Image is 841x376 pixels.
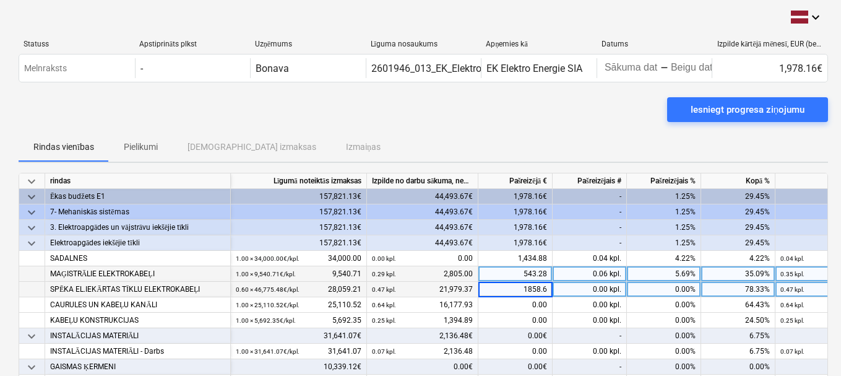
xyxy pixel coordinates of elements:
[667,97,828,122] button: Iesniegt progresa ziņojumu
[372,282,473,297] div: 21,979.37
[553,282,627,297] div: 0.00 kpl.
[367,204,478,220] div: 44,493.67€
[553,251,627,266] div: 0.04 kpl.
[717,40,823,49] div: Izpilde kārtējā mēnesī, EUR (bez PVN)
[256,63,289,74] div: Bonava
[372,271,396,278] small: 0.29 kpl.
[140,63,143,74] div: -
[701,282,775,297] div: 78.33%
[553,235,627,251] div: -
[372,297,473,313] div: 16,177.93
[372,255,396,262] small: 0.00 kpl.
[372,251,473,266] div: 0.00
[627,220,701,235] div: 1.25%
[236,348,300,355] small: 1.00 × 31,641.07€ / kpl.
[33,141,94,154] p: Rindas vienības
[478,328,553,344] div: 0.00€
[50,313,225,328] div: KABEĻU KONSTRUKCIJAS
[627,235,701,251] div: 1.25%
[553,328,627,344] div: -
[24,190,39,204] span: keyboard_arrow_down
[236,282,361,297] div: 28,059.21
[236,266,361,282] div: 9,540.71
[553,189,627,204] div: -
[478,297,553,313] div: 0.00
[236,286,300,293] small: 0.60 × 46,775.48€ / kpl.
[231,173,367,189] div: Līgumā noteiktās izmaksas
[780,255,804,262] small: 0.04 kpl.
[236,313,361,328] div: 5,692.35
[367,235,478,251] div: 44,493.67€
[50,251,225,266] div: SADALNES
[367,173,478,189] div: Izpilde no darbu sākuma, neskaitot kārtējā mēneša izpildi
[24,205,39,220] span: keyboard_arrow_down
[553,313,627,328] div: 0.00 kpl.
[701,251,775,266] div: 4.22%
[139,40,245,49] div: Apstiprināts plkst
[478,344,553,359] div: 0.00
[553,359,627,375] div: -
[236,255,300,262] small: 1.00 × 34,000.00€ / kpl.
[553,204,627,220] div: -
[627,266,701,282] div: 5.69%
[660,64,668,72] div: -
[231,204,367,220] div: 157,821.13€
[24,40,129,48] div: Statuss
[780,271,804,278] small: 0.35 kpl.
[486,63,582,74] div: EK Elektro Energie SIA
[236,251,361,266] div: 34,000.00
[236,317,296,324] small: 1.00 × 5,692.35€ / kpl.
[701,235,775,251] div: 29.45%
[24,221,39,235] span: keyboard_arrow_down
[372,344,473,359] div: 2,136.48
[50,344,225,359] div: INSTALĀCIJAS MATERIĀLI - Darbs
[24,62,67,75] p: Melnraksts
[372,286,396,293] small: 0.47 kpl.
[50,189,225,204] div: Ēkas budžets E1
[372,266,473,282] div: 2,805.00
[780,317,804,324] small: 0.25 kpl.
[367,220,478,235] div: 44,493.67€
[231,328,367,344] div: 31,641.07€
[627,204,701,220] div: 1.25%
[780,286,804,293] small: 0.47 kpl.
[50,204,225,220] div: 7- Mehaniskās sistēmas
[50,235,225,251] div: Elektroapgādes iekšējie tīkli
[553,220,627,235] div: -
[478,235,553,251] div: 1,978.16€
[231,189,367,204] div: 157,821.13€
[553,173,627,189] div: Pašreizējais #
[371,40,477,49] div: Līguma nosaukums
[478,189,553,204] div: 1,978.16€
[553,266,627,282] div: 0.06 kpl.
[712,58,827,78] div: 1,978.16€
[367,328,478,344] div: 2,136.48€
[602,59,660,77] input: Sākuma datums
[627,251,701,266] div: 4.22%
[553,344,627,359] div: 0.00 kpl.
[691,102,804,118] div: Iesniegt progresa ziņojumu
[124,141,158,154] p: Pielikumi
[372,302,396,308] small: 0.64 kpl.
[701,328,775,344] div: 6.75%
[24,329,39,344] span: keyboard_arrow_down
[231,235,367,251] div: 157,821.13€
[627,359,701,375] div: 0.00%
[24,174,39,189] span: keyboard_arrow_down
[627,173,701,189] div: Pašreizējais %
[478,204,553,220] div: 1,978.16€
[701,344,775,359] div: 6.75%
[478,173,553,189] div: Pašreizējā €
[255,40,361,49] div: Uzņēmums
[627,297,701,313] div: 0.00%
[371,63,668,74] div: 2601946_013_EK_Elektro_Energie_SIA_Ligums_EL_VG24_1karta.pdf
[701,204,775,220] div: 29.45%
[50,328,225,344] div: INSTALĀCIJAS MATERIĀLI
[627,344,701,359] div: 0.00%
[24,360,39,375] span: keyboard_arrow_down
[701,313,775,328] div: 24.50%
[367,359,478,375] div: 0.00€
[668,59,727,77] input: Beigu datums
[602,40,707,48] div: Datums
[780,348,804,355] small: 0.07 kpl.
